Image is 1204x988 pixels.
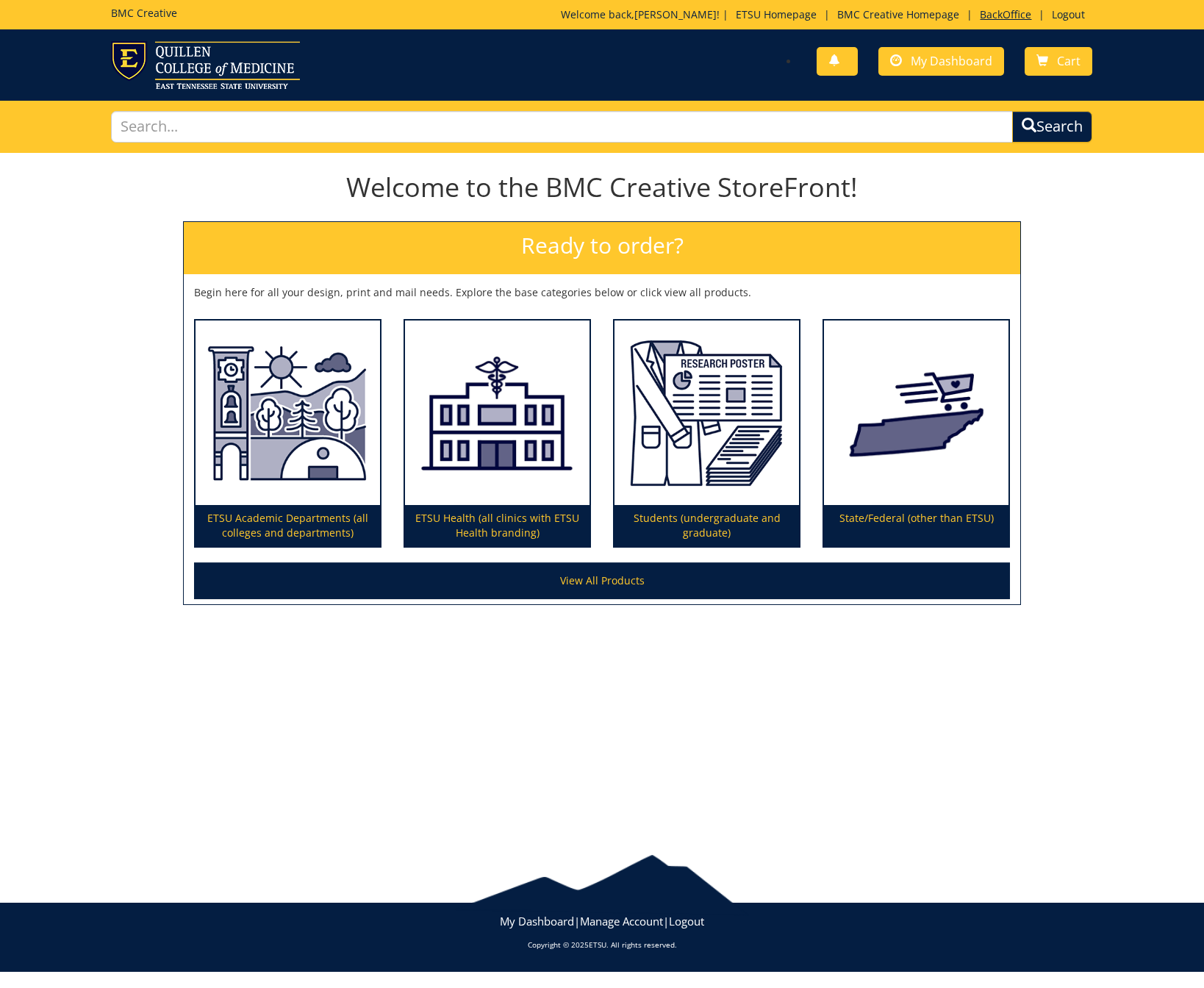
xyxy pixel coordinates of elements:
[196,321,380,506] img: ETSU Academic Departments (all colleges and departments)
[500,914,574,928] a: My Dashboard
[824,321,1008,506] img: State/Federal (other than ETSU)
[878,47,1004,76] a: My Dashboard
[728,7,824,21] a: ETSU Homepage
[911,53,992,69] span: My Dashboard
[111,7,177,18] h5: BMC Creative
[614,321,799,547] a: Students (undergraduate and graduate)
[824,321,1008,547] a: State/Federal (other than ETSU)
[830,7,967,21] a: BMC Creative Homepage
[634,7,717,21] a: [PERSON_NAME]
[194,285,1010,300] p: Begin here for all your design, print and mail needs. Explore the base categories below or click ...
[196,321,380,547] a: ETSU Academic Departments (all colleges and departments)
[194,562,1010,599] a: View All Products
[614,505,799,546] p: Students (undergraduate and graduate)
[669,914,704,928] a: Logout
[580,914,663,928] a: Manage Account
[184,222,1020,274] h2: Ready to order?
[1025,47,1092,76] a: Cart
[405,321,590,506] img: ETSU Health (all clinics with ETSU Health branding)
[405,321,590,547] a: ETSU Health (all clinics with ETSU Health branding)
[1012,111,1092,143] button: Search
[196,505,380,546] p: ETSU Academic Departments (all colleges and departments)
[614,321,799,506] img: Students (undergraduate and graduate)
[183,173,1021,202] h1: Welcome to the BMC Creative StoreFront!
[405,505,590,546] p: ETSU Health (all clinics with ETSU Health branding)
[1044,7,1092,21] a: Logout
[111,41,300,89] img: ETSU logo
[972,7,1039,21] a: BackOffice
[824,505,1008,546] p: State/Federal (other than ETSU)
[561,7,1092,22] p: Welcome back, ! | | | |
[111,111,1013,143] input: Search...
[589,939,606,950] a: ETSU
[1057,53,1081,69] span: Cart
